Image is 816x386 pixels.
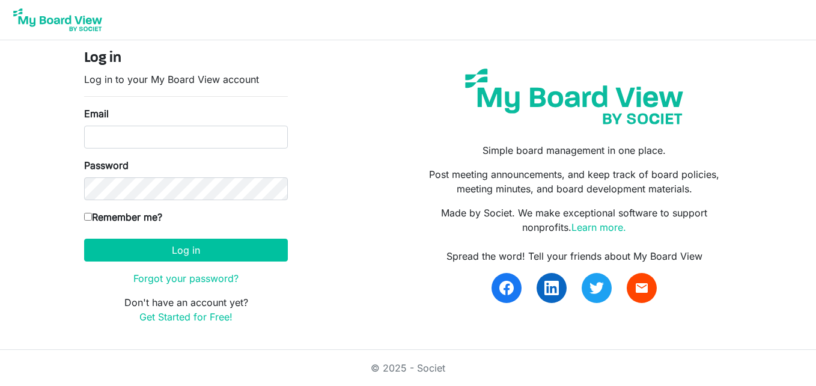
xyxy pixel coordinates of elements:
[84,158,129,173] label: Password
[84,213,92,221] input: Remember me?
[417,167,732,196] p: Post meeting announcements, and keep track of board policies, meeting minutes, and board developm...
[544,281,559,295] img: linkedin.svg
[84,210,162,224] label: Remember me?
[589,281,604,295] img: twitter.svg
[84,295,288,324] p: Don't have an account yet?
[499,281,514,295] img: facebook.svg
[571,221,626,233] a: Learn more.
[84,72,288,87] p: Log in to your My Board View account
[627,273,657,303] a: email
[133,272,239,284] a: Forgot your password?
[417,143,732,158] p: Simple board management in one place.
[371,362,445,374] a: © 2025 - Societ
[456,60,692,133] img: my-board-view-societ.svg
[84,50,288,67] h4: Log in
[417,249,732,263] div: Spread the word! Tell your friends about My Board View
[84,239,288,262] button: Log in
[139,311,233,323] a: Get Started for Free!
[10,5,106,35] img: My Board View Logo
[417,206,732,234] p: Made by Societ. We make exceptional software to support nonprofits.
[635,281,649,295] span: email
[84,106,109,121] label: Email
